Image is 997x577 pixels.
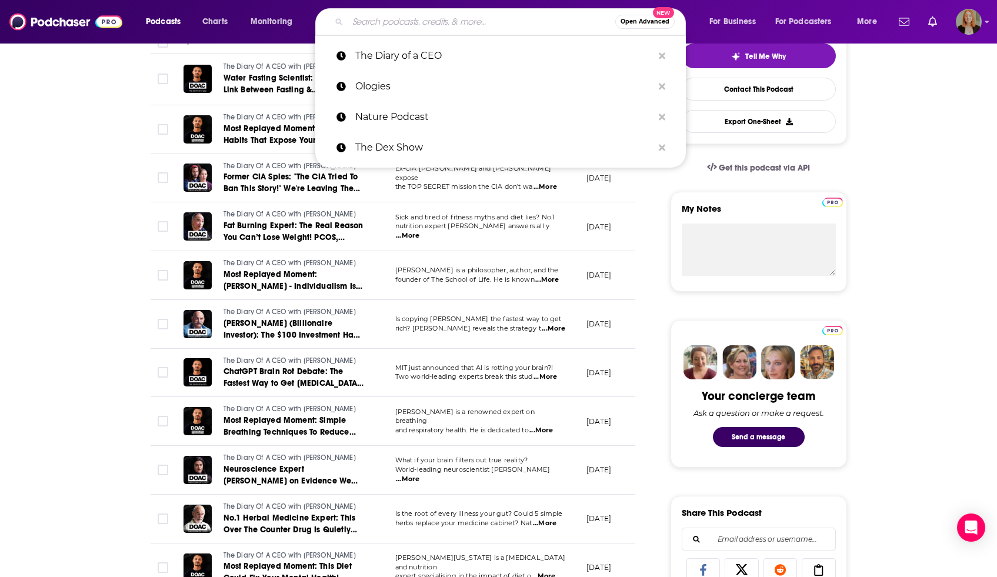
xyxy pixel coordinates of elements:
[224,464,361,521] span: Neuroscience Expert [PERSON_NAME] on Evidence We Can Communicate After Death and Her Experience S...
[682,203,836,224] label: My Notes
[894,12,914,32] a: Show notifications dropdown
[224,62,356,71] span: The Diary Of A CEO with [PERSON_NAME]
[355,71,653,102] p: Ologies
[395,315,562,323] span: Is copying [PERSON_NAME] the fastest way to get
[158,465,168,475] span: Toggle select row
[224,318,363,363] span: [PERSON_NAME] (Billionaire Investor): The $100 Investment Hack That's Disappearing Fast! The Fast...
[395,408,535,425] span: [PERSON_NAME] is a renowned expert on breathing
[224,415,365,438] a: Most Replayed Moment: Simple Breathing Techniques To Reduce Stress Fast! - [PERSON_NAME]
[822,326,843,335] img: Podchaser Pro
[395,553,565,571] span: [PERSON_NAME][US_STATE] is a [MEDICAL_DATA] and nutrition
[682,528,836,551] div: Search followers
[849,12,892,31] button: open menu
[761,345,795,379] img: Jules Profile
[956,9,982,35] img: User Profile
[355,41,653,71] p: The Diary of a CEO
[395,426,529,434] span: and respiratory health. He is dedicated to
[702,389,815,403] div: Your concierge team
[615,15,675,29] button: Open AdvancedNew
[395,372,533,381] span: Two world-leading experts break this stud
[395,213,555,221] span: Sick and tired of fitness myths and diet lies? No.1
[693,408,824,418] div: Ask a question or make a request.
[224,72,365,96] a: Water Fasting Scientist: Surprising Link Between Fasting & [MEDICAL_DATA]! Fasting Completely Res...
[224,366,365,389] a: ChatGPT Brain Rot Debate: The Fastest Way to Get [MEDICAL_DATA], Watch This Before Using ChatGPT ...
[224,453,356,462] span: The Diary Of A CEO with [PERSON_NAME]
[395,519,532,527] span: herbs replace your medicine cabinet? Nat
[395,275,535,284] span: founder of The School of Life. He is known
[315,132,686,163] a: The Dex Show
[158,74,168,84] span: Toggle select row
[709,14,756,30] span: For Business
[224,405,356,413] span: The Diary Of A CEO with [PERSON_NAME]
[542,324,565,333] span: ...More
[224,258,365,269] a: The Diary Of A CEO with [PERSON_NAME]
[224,404,365,415] a: The Diary Of A CEO with [PERSON_NAME]
[224,220,365,244] a: Fat Burning Expert: The Real Reason You Can’t Lose Weight! PCOS, [PERSON_NAME] & Stubborn [MEDICA...
[224,171,365,195] a: Former CIA Spies: "The CIA Tried To Ban This Story!" We're Leaving The US by 2030!
[146,14,181,30] span: Podcasts
[224,124,347,157] span: Most Replayed Moment: 6 Daily Habits That Expose Your Fake Values - [PERSON_NAME]
[224,415,356,449] span: Most Replayed Moment: Simple Breathing Techniques To Reduce Stress Fast! - [PERSON_NAME]
[224,356,365,366] a: The Diary Of A CEO with [PERSON_NAME]
[586,465,612,475] p: [DATE]
[224,210,356,218] span: The Diary Of A CEO with [PERSON_NAME]
[586,513,612,523] p: [DATE]
[822,324,843,335] a: Pro website
[800,345,834,379] img: Jon Profile
[315,102,686,132] a: Nature Podcast
[9,11,122,33] a: Podchaser - Follow, Share and Rate Podcasts
[395,465,550,473] span: World-leading neuroscientist [PERSON_NAME]
[224,366,364,412] span: ChatGPT Brain Rot Debate: The Fastest Way to Get [MEDICAL_DATA], Watch This Before Using ChatGPT ...
[138,12,196,31] button: open menu
[713,427,805,447] button: Send a message
[224,221,364,266] span: Fat Burning Expert: The Real Reason You Can’t Lose Weight! PCOS, [PERSON_NAME] & Stubborn [MEDICA...
[158,562,168,573] span: Toggle select row
[224,453,365,463] a: The Diary Of A CEO with [PERSON_NAME]
[692,528,826,551] input: Email address or username...
[822,198,843,207] img: Podchaser Pro
[326,8,697,35] div: Search podcasts, credits, & more...
[224,463,365,487] a: Neuroscience Expert [PERSON_NAME] on Evidence We Can Communicate After Death and Her Experience S...
[224,502,356,511] span: The Diary Of A CEO with [PERSON_NAME]
[731,52,741,61] img: tell me why sparkle
[586,416,612,426] p: [DATE]
[923,12,942,32] a: Show notifications dropdown
[224,172,361,205] span: Former CIA Spies: "The CIA Tried To Ban This Story!" We're Leaving The US by 2030!
[224,512,365,536] a: No.1 Herbal Medicine Expert: This Over The Counter Drug Is Quietly Killing You & They’re Lying Ab...
[395,363,553,372] span: MIT just announced that AI is rotting your brain?!
[956,9,982,35] span: Logged in as emckenzie
[395,182,533,191] span: the TOP SECRET mission the CIA don’t wa
[224,123,365,146] a: Most Replayed Moment: 6 Daily Habits That Expose Your Fake Values - [PERSON_NAME]
[224,73,355,130] span: Water Fasting Scientist: Surprising Link Between Fasting & [MEDICAL_DATA]! Fasting Completely Res...
[701,12,771,31] button: open menu
[224,209,365,220] a: The Diary Of A CEO with [PERSON_NAME]
[395,222,550,230] span: nutrition expert [PERSON_NAME] answers all y
[682,44,836,68] button: tell me why sparkleTell Me Why
[775,14,832,30] span: For Podcasters
[224,161,365,172] a: The Diary Of A CEO with [PERSON_NAME]
[586,562,612,572] p: [DATE]
[202,14,228,30] span: Charts
[395,456,528,464] span: What if your brain filters out true reality?
[533,372,557,382] span: ...More
[956,9,982,35] button: Show profile menu
[857,14,877,30] span: More
[158,513,168,524] span: Toggle select row
[745,52,786,61] span: Tell Me Why
[224,308,356,316] span: The Diary Of A CEO with [PERSON_NAME]
[158,221,168,232] span: Toggle select row
[621,19,669,25] span: Open Advanced
[529,426,553,435] span: ...More
[722,345,756,379] img: Barbara Profile
[224,113,356,121] span: The Diary Of A CEO with [PERSON_NAME]
[395,509,563,518] span: Is the root of every illness your gut? Could 5 simple
[158,124,168,135] span: Toggle select row
[533,182,557,192] span: ...More
[586,270,612,280] p: [DATE]
[957,513,985,542] div: Open Intercom Messenger
[395,266,559,274] span: [PERSON_NAME] is a philosopher, author, and the
[586,319,612,329] p: [DATE]
[224,318,365,341] a: [PERSON_NAME] (Billionaire Investor): The $100 Investment Hack That's Disappearing Fast! The Fast...
[224,62,365,72] a: The Diary Of A CEO with [PERSON_NAME]
[396,231,419,241] span: ...More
